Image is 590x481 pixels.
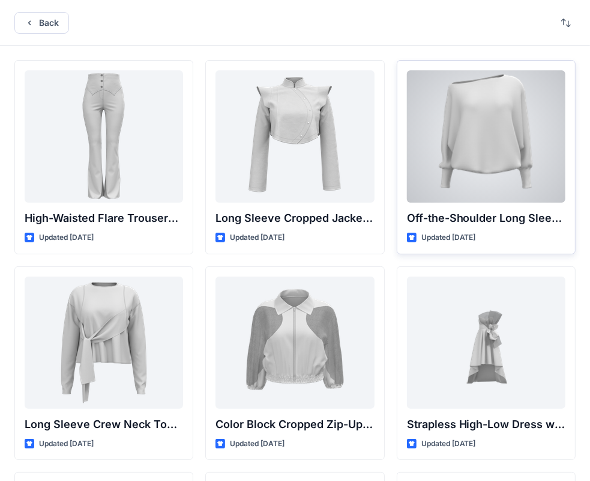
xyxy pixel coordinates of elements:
p: Long Sleeve Crew Neck Top with Asymmetrical Tie Detail [25,416,183,433]
a: Strapless High-Low Dress with Side Bow Detail [407,277,565,409]
a: Long Sleeve Cropped Jacket with Mandarin Collar and Shoulder Detail [215,70,374,203]
p: Updated [DATE] [230,438,284,450]
p: Long Sleeve Cropped Jacket with Mandarin Collar and Shoulder Detail [215,210,374,227]
a: Long Sleeve Crew Neck Top with Asymmetrical Tie Detail [25,277,183,409]
p: Strapless High-Low Dress with Side Bow Detail [407,416,565,433]
p: Color Block Cropped Zip-Up Jacket with Sheer Sleeves [215,416,374,433]
p: High-Waisted Flare Trousers with Button Detail [25,210,183,227]
a: Off-the-Shoulder Long Sleeve Top [407,70,565,203]
button: Back [14,12,69,34]
a: Color Block Cropped Zip-Up Jacket with Sheer Sleeves [215,277,374,409]
p: Updated [DATE] [421,438,476,450]
p: Updated [DATE] [39,438,94,450]
a: High-Waisted Flare Trousers with Button Detail [25,70,183,203]
p: Updated [DATE] [421,231,476,244]
p: Off-the-Shoulder Long Sleeve Top [407,210,565,227]
p: Updated [DATE] [230,231,284,244]
p: Updated [DATE] [39,231,94,244]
